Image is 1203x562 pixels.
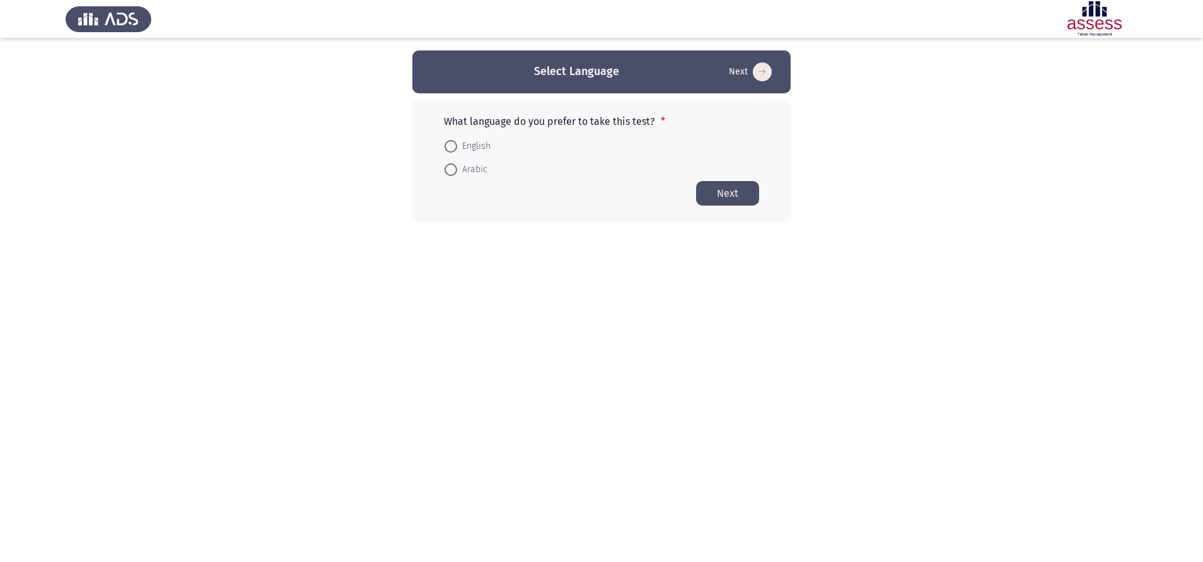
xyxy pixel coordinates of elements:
button: Start assessment [696,181,759,206]
h3: Select Language [534,64,619,79]
button: Start assessment [725,62,776,82]
img: Assessment logo of ASSESS Situational Judgement Assessment (EN/AR) THL [1052,1,1137,37]
span: English [457,139,491,154]
span: Arabic [457,162,487,177]
img: Assess Talent Management logo [66,1,151,37]
p: What language do you prefer to take this test? [444,115,759,127]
